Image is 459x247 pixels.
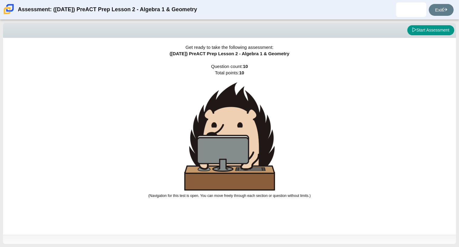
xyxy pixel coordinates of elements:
[2,11,15,16] a: Carmen School of Science & Technology
[407,25,454,36] button: Start Assessment
[239,70,244,75] b: 10
[2,3,15,15] img: Carmen School of Science & Technology
[148,64,310,198] span: Question count: Total points:
[148,194,310,198] small: (Navigation for this test is open. You can move freely through each section or question without l...
[243,64,248,69] b: 10
[185,45,274,50] span: Get ready to take the following assessment:
[170,51,290,56] span: ([DATE]) PreACT Prep Lesson 2 - Algebra 1 & Geometry
[429,4,454,16] a: Exit
[406,5,416,15] img: arryanna.winters.GXecHy
[184,82,275,191] img: hedgehog-behind-computer-large.png
[18,2,197,17] div: Assessment: ([DATE]) PreACT Prep Lesson 2 - Algebra 1 & Geometry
